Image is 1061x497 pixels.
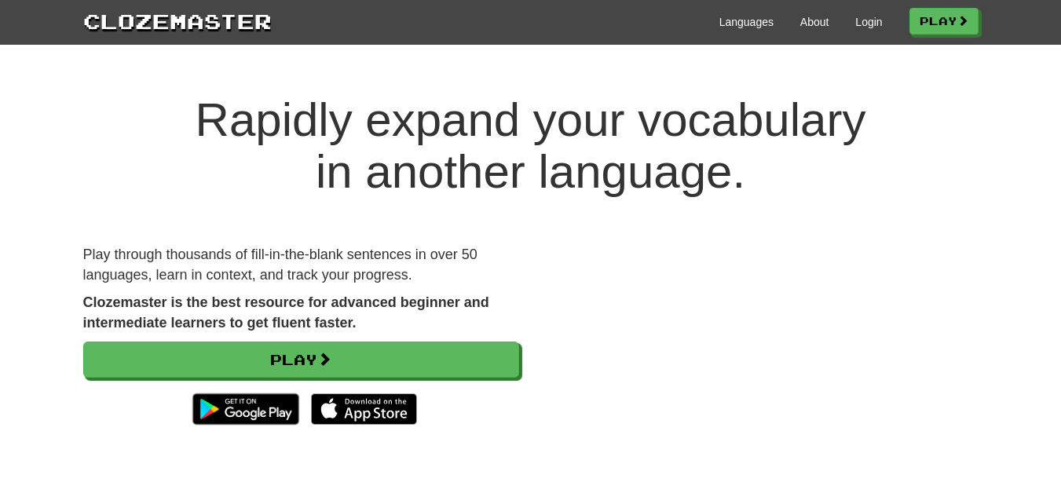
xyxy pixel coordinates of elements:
a: Languages [719,14,774,30]
a: Play [909,8,979,35]
a: Clozemaster [83,6,272,35]
strong: Clozemaster is the best resource for advanced beginner and intermediate learners to get fluent fa... [83,294,489,331]
img: Get it on Google Play [185,386,306,433]
p: Play through thousands of fill-in-the-blank sentences in over 50 languages, learn in context, and... [83,245,519,285]
a: Login [855,14,882,30]
a: About [800,14,829,30]
a: Play [83,342,519,378]
img: Download_on_the_App_Store_Badge_US-UK_135x40-25178aeef6eb6b83b96f5f2d004eda3bffbb37122de64afbaef7... [311,393,417,425]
